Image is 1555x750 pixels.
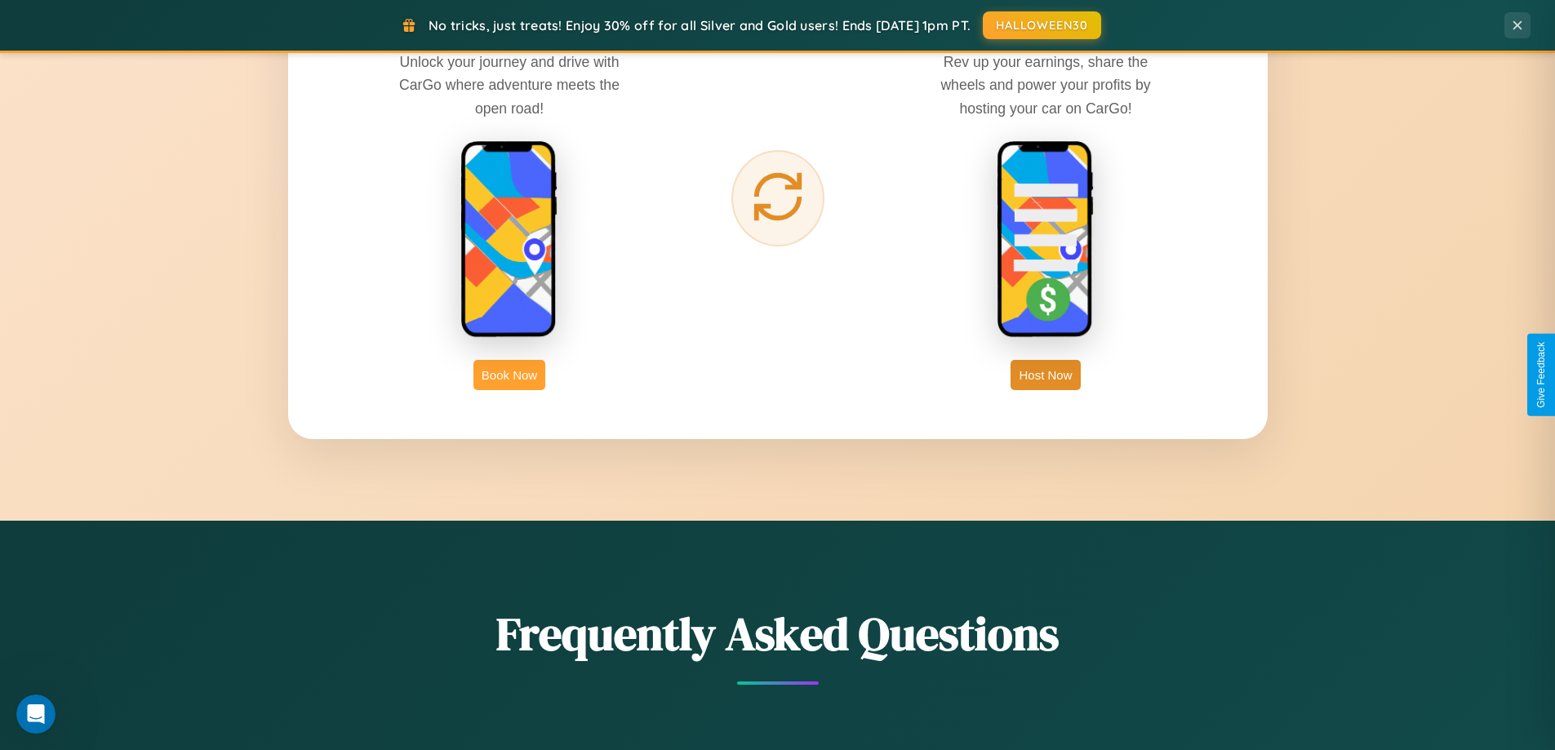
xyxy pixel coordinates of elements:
h2: Frequently Asked Questions [288,602,1268,665]
div: Give Feedback [1535,342,1547,408]
button: HALLOWEEN30 [983,11,1101,39]
img: rent phone [460,140,558,339]
img: host phone [997,140,1095,339]
p: Unlock your journey and drive with CarGo where adventure meets the open road! [387,51,632,119]
p: Rev up your earnings, share the wheels and power your profits by hosting your car on CarGo! [923,51,1168,119]
button: Host Now [1011,360,1080,390]
button: Book Now [473,360,545,390]
iframe: Intercom live chat [16,695,56,734]
span: No tricks, just treats! Enjoy 30% off for all Silver and Gold users! Ends [DATE] 1pm PT. [429,17,971,33]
